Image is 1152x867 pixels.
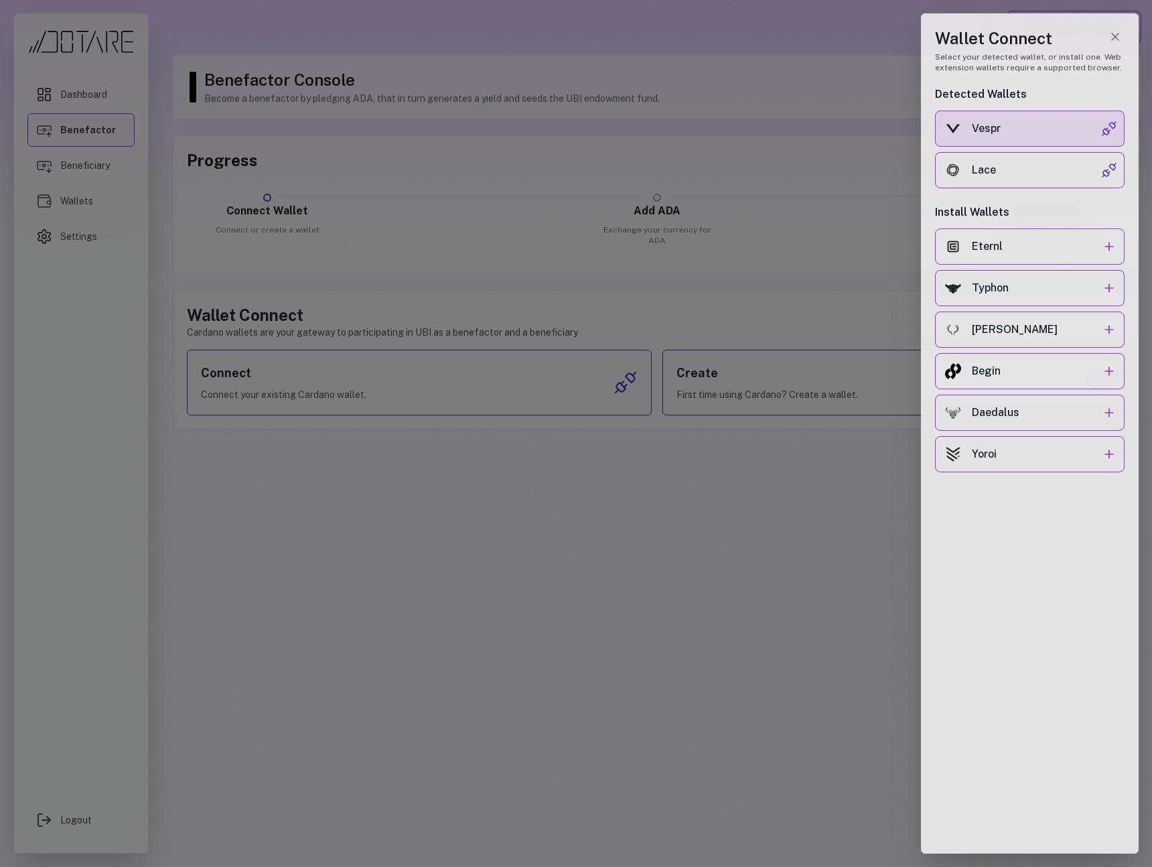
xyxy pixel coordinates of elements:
button: Close wallet drawer [1106,27,1125,46]
div: Vespr [972,121,1101,137]
div: Typhon [972,280,1101,296]
a: DaedalusDaedalus [935,395,1125,431]
div: Daedalus [972,405,1101,421]
div: Begin [972,363,1101,379]
img: Gero [945,322,961,338]
img: Yoroi [945,446,961,462]
a: YoroiYoroi [935,436,1125,472]
button: VesprVespr [935,111,1125,147]
img: Vespr [945,124,961,133]
h3: Install Wallets [935,204,1125,220]
a: TyphonTyphon [935,270,1125,306]
div: Lace [972,162,1101,178]
p: Select your detected wallet, or install one. Web extension wallets require a supported browser. [935,52,1125,73]
h3: Detected Wallets [935,86,1125,103]
img: Connect [1101,121,1117,137]
img: Eternl [945,239,961,255]
a: EternlEternl [935,228,1125,265]
img: Daedalus [945,407,961,419]
div: [PERSON_NAME] [972,322,1101,338]
div: Yoroi [972,446,1101,462]
a: Gero[PERSON_NAME] [935,312,1125,348]
button: LaceLace [935,152,1125,188]
img: Connect [1101,162,1117,178]
div: Eternl [972,239,1101,255]
img: Begin [945,363,961,379]
img: Lace [945,162,961,178]
img: Typhon [945,283,961,294]
a: BeginBegin [935,353,1125,389]
h1: Wallet Connect [935,27,1125,49]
